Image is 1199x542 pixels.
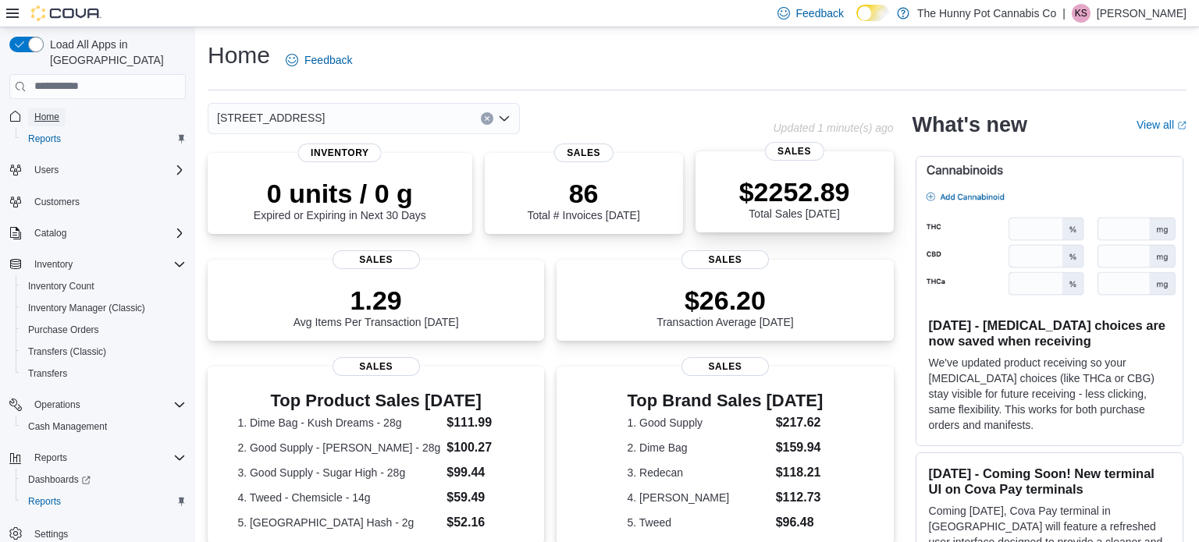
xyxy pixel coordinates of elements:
[28,473,91,486] span: Dashboards
[28,395,186,414] span: Operations
[628,440,770,455] dt: 2. Dime Bag
[34,164,59,176] span: Users
[208,40,270,71] h1: Home
[28,395,87,414] button: Operations
[628,515,770,530] dt: 5. Tweed
[254,178,426,221] div: Expired or Expiring in Next 30 Days
[237,391,514,410] h3: Top Product Sales [DATE]
[333,357,420,376] span: Sales
[16,416,192,437] button: Cash Management
[929,317,1170,349] h3: [DATE] - [MEDICAL_DATA] choices are now saved when receiving
[254,178,426,209] p: 0 units / 0 g
[16,491,192,512] button: Reports
[1097,4,1187,23] p: [PERSON_NAME]
[31,5,101,21] img: Cova
[22,492,67,511] a: Reports
[28,495,61,508] span: Reports
[447,413,514,432] dd: $111.99
[773,122,893,134] p: Updated 1 minute(s) ago
[681,250,769,269] span: Sales
[481,112,493,125] button: Clear input
[217,108,325,127] span: [STREET_ADDRESS]
[237,440,440,455] dt: 2. Good Supply - [PERSON_NAME] - 28g
[28,161,65,179] button: Users
[28,324,99,336] span: Purchase Orders
[16,297,192,319] button: Inventory Manager (Classic)
[447,438,514,457] dd: $100.27
[739,176,850,207] p: $2252.89
[34,227,66,239] span: Catalog
[237,465,440,480] dt: 3. Good Supply - Sugar High - 28g
[28,133,61,145] span: Reports
[28,448,186,467] span: Reports
[333,250,420,269] span: Sales
[3,105,192,128] button: Home
[22,492,186,511] span: Reports
[1177,121,1187,130] svg: External link
[28,302,145,314] span: Inventory Manager (Classic)
[3,190,192,213] button: Customers
[1075,4,1087,23] span: KS
[776,513,824,532] dd: $96.48
[28,161,186,179] span: Users
[1062,4,1066,23] p: |
[3,253,192,275] button: Inventory
[304,52,352,68] span: Feedback
[447,488,514,507] dd: $59.49
[237,415,440,430] dt: 1. Dime Bag - Kush Dreams - 28g
[681,357,769,376] span: Sales
[22,470,186,489] span: Dashboards
[22,299,186,317] span: Inventory Manager (Classic)
[22,364,73,383] a: Transfers
[28,255,79,274] button: Inventory
[3,159,192,181] button: Users
[22,129,67,148] a: Reports
[22,364,186,383] span: Transfers
[776,413,824,432] dd: $217.62
[16,128,192,150] button: Reports
[447,463,514,482] dd: $99.44
[913,112,1027,137] h2: What's new
[28,280,94,292] span: Inventory Count
[527,178,639,209] p: 86
[628,415,770,430] dt: 1. Good Supply
[22,299,151,317] a: Inventory Manager (Classic)
[28,224,186,243] span: Catalog
[3,394,192,416] button: Operations
[16,275,192,297] button: Inventory Count
[796,5,844,21] span: Feedback
[554,143,614,162] span: Sales
[28,108,66,126] a: Home
[22,321,186,339] span: Purchase Orders
[298,143,382,162] span: Inventory
[22,342,112,361] a: Transfers (Classic)
[28,255,186,274] span: Inventory
[856,21,857,22] span: Dark Mode
[294,285,459,328] div: Avg Items Per Transaction [DATE]
[34,399,80,411] span: Operations
[656,285,794,328] div: Transaction Average [DATE]
[628,391,824,410] h3: Top Brand Sales [DATE]
[16,319,192,341] button: Purchase Orders
[1072,4,1090,23] div: Kandice Sparks
[16,363,192,384] button: Transfers
[628,465,770,480] dt: 3. Redecan
[34,452,67,464] span: Reports
[22,417,186,436] span: Cash Management
[44,37,186,68] span: Load All Apps in [GEOGRAPHIC_DATA]
[22,417,113,436] a: Cash Management
[28,224,73,243] button: Catalog
[22,277,186,296] span: Inventory Count
[28,345,106,358] span: Transfers (Classic)
[929,355,1170,433] p: We've updated product receiving so your [MEDICAL_DATA] choices (like THCa or CBG) stay visible fo...
[3,222,192,244] button: Catalog
[22,129,186,148] span: Reports
[34,196,80,208] span: Customers
[28,448,73,467] button: Reports
[22,342,186,361] span: Transfers (Classic)
[776,463,824,482] dd: $118.21
[1137,119,1187,131] a: View allExternal link
[776,488,824,507] dd: $112.73
[237,490,440,505] dt: 4. Tweed - Chemsicle - 14g
[447,513,514,532] dd: $52.16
